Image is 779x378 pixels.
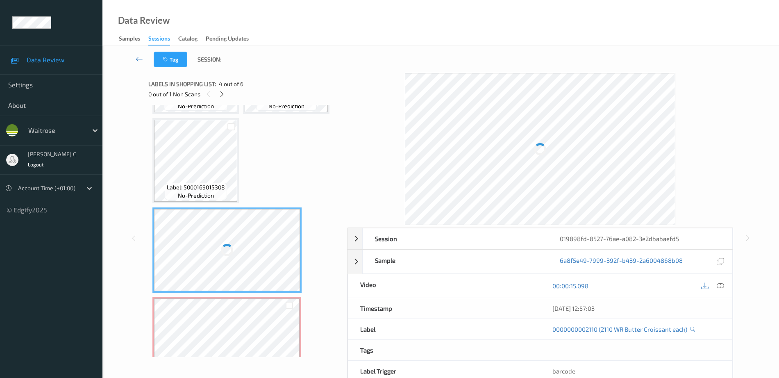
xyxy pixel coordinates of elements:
[178,33,206,45] a: Catalog
[118,16,170,25] div: Data Review
[206,34,249,45] div: Pending Updates
[119,33,148,45] a: Samples
[206,33,257,45] a: Pending Updates
[363,250,547,273] div: Sample
[154,52,187,67] button: Tag
[560,256,683,267] a: 6a8f5e49-7999-392f-b439-2a6004868b08
[347,250,733,274] div: Sample6a8f5e49-7999-392f-b439-2a6004868b08
[148,34,170,46] div: Sessions
[552,325,687,333] a: 0000000002110 (2110 WR Butter Croissant each)
[547,228,732,249] div: 019898fd-8527-76ae-a082-3e2dbabaefd5
[348,319,540,339] div: Label
[119,34,140,45] div: Samples
[148,89,341,99] div: 0 out of 1 Non Scans
[148,80,216,88] span: Labels in shopping list:
[167,183,225,191] span: Label: 5000169015308
[347,228,733,249] div: Session019898fd-8527-76ae-a082-3e2dbabaefd5
[178,191,214,200] span: no-prediction
[148,33,178,46] a: Sessions
[552,282,588,290] a: 00:00:15.098
[268,102,304,110] span: no-prediction
[363,228,547,249] div: Session
[552,304,720,312] div: [DATE] 12:57:03
[198,55,221,64] span: Session:
[348,298,540,319] div: Timestamp
[178,34,198,45] div: Catalog
[219,80,243,88] span: 4 out of 6
[348,340,540,360] div: Tags
[178,102,214,110] span: no-prediction
[348,274,540,298] div: Video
